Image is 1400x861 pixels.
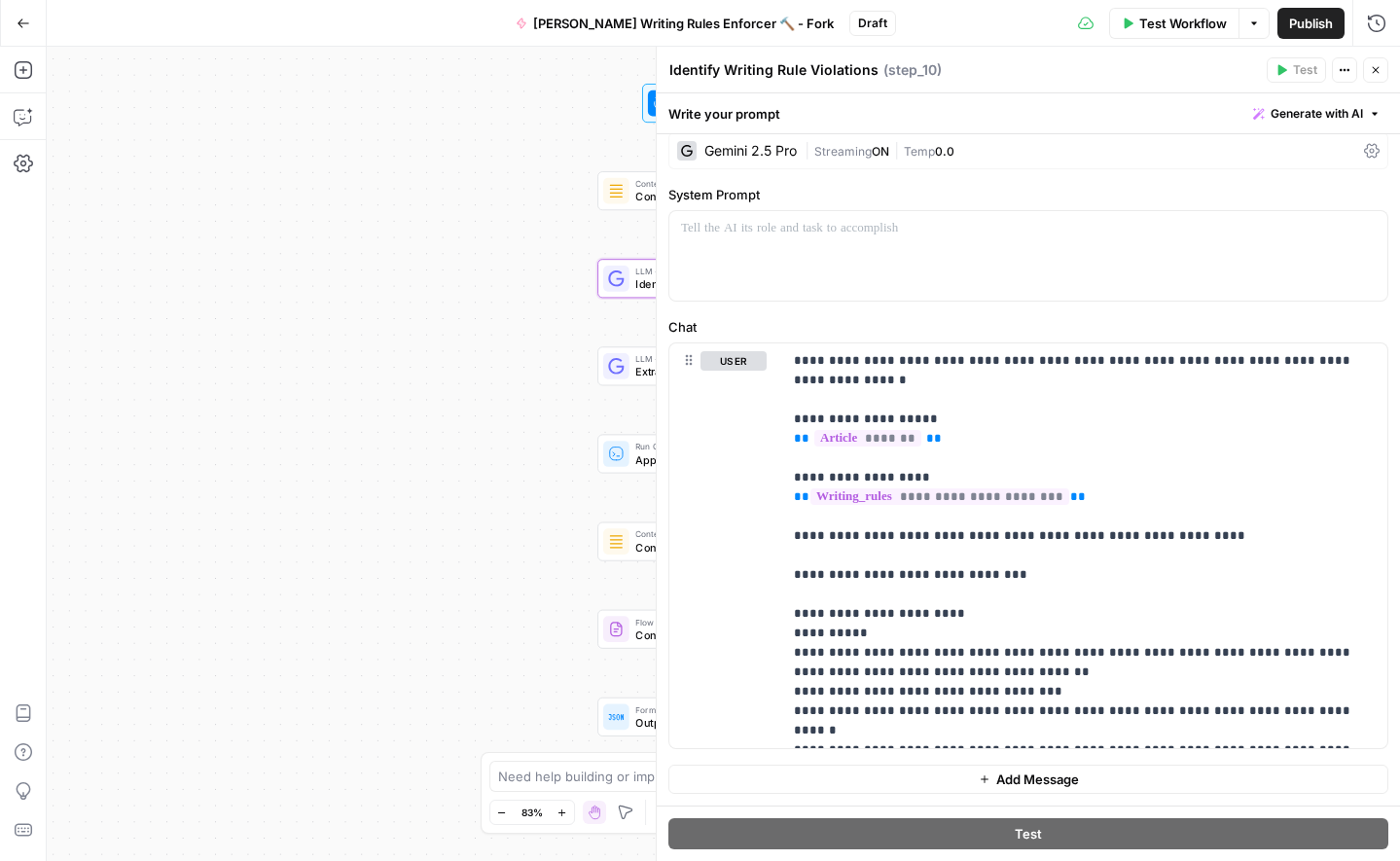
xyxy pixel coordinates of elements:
span: Extract Corrections [635,364,803,380]
span: LLM · Gemini 2.5 Pro [635,265,801,277]
span: Draft [858,15,887,32]
span: Test [1015,824,1042,843]
span: Content Comparison [635,627,800,643]
span: Flow [635,616,800,628]
img: o3r9yhbrn24ooq0tey3lueqptmfj [608,533,625,550]
span: Convert Content Format [635,189,801,205]
button: Generate with AI [1245,101,1388,126]
button: user [700,351,767,371]
span: Identify Writing Rule Violations [635,276,801,293]
span: Temp [904,144,935,159]
span: Test [1293,61,1317,79]
textarea: Identify Writing Rule Violations [669,60,879,80]
span: Publish [1289,14,1333,33]
span: ( step_10 ) [883,60,942,80]
div: Content ProcessingConvert Content FormatStep 16 [597,522,849,561]
span: | [889,140,904,160]
img: o3r9yhbrn24ooq0tey3lueqptmfj [608,183,625,199]
span: Generate with AI [1271,105,1363,123]
button: Publish [1277,8,1345,39]
div: user [669,343,767,748]
span: Format JSON [635,703,801,716]
span: Convert Content Format [635,539,801,556]
div: Content ProcessingConvert Content FormatStep 15 [597,171,849,210]
div: Write your prompt [657,93,1400,133]
div: Run Code · JavaScriptApply SuggestionsStep 12 [597,434,849,473]
button: Test Workflow [1109,8,1238,39]
div: Format JSONOutput Final ContentStep 13 [597,698,849,736]
div: LLM · Gemini 2.5 ProIdentify Writing Rule ViolationsStep 10 [597,259,849,298]
label: Chat [668,317,1388,337]
div: LLM · Gemini 2.5 ProExtract CorrectionsStep 11Test [597,346,849,385]
button: Add Message [668,765,1388,794]
span: [PERSON_NAME] Writing Rules Enforcer 🔨 - Fork [533,14,834,33]
span: Add Message [996,770,1079,789]
span: ON [872,144,889,159]
span: | [805,140,814,160]
label: System Prompt [668,185,1388,204]
img: vrinnnclop0vshvmafd7ip1g7ohf [608,621,625,637]
span: LLM · Gemini 2.5 Pro [635,352,803,365]
span: Run Code · JavaScript [635,440,801,452]
button: Test [668,818,1388,849]
span: Streaming [814,144,872,159]
span: Test Workflow [1139,14,1227,33]
span: 83% [521,805,543,820]
span: Content Processing [635,177,801,190]
div: Gemini 2.5 Pro [704,144,797,158]
button: [PERSON_NAME] Writing Rules Enforcer 🔨 - Fork [504,8,845,39]
span: Output Final Content [635,714,801,731]
span: 0.0 [935,144,954,159]
div: FlowContent ComparisonStep 14 [597,610,849,649]
div: WorkflowSet InputsInputs [597,84,849,123]
span: Apply Suggestions [635,451,801,468]
span: Content Processing [635,527,801,540]
button: Test [1267,57,1326,83]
